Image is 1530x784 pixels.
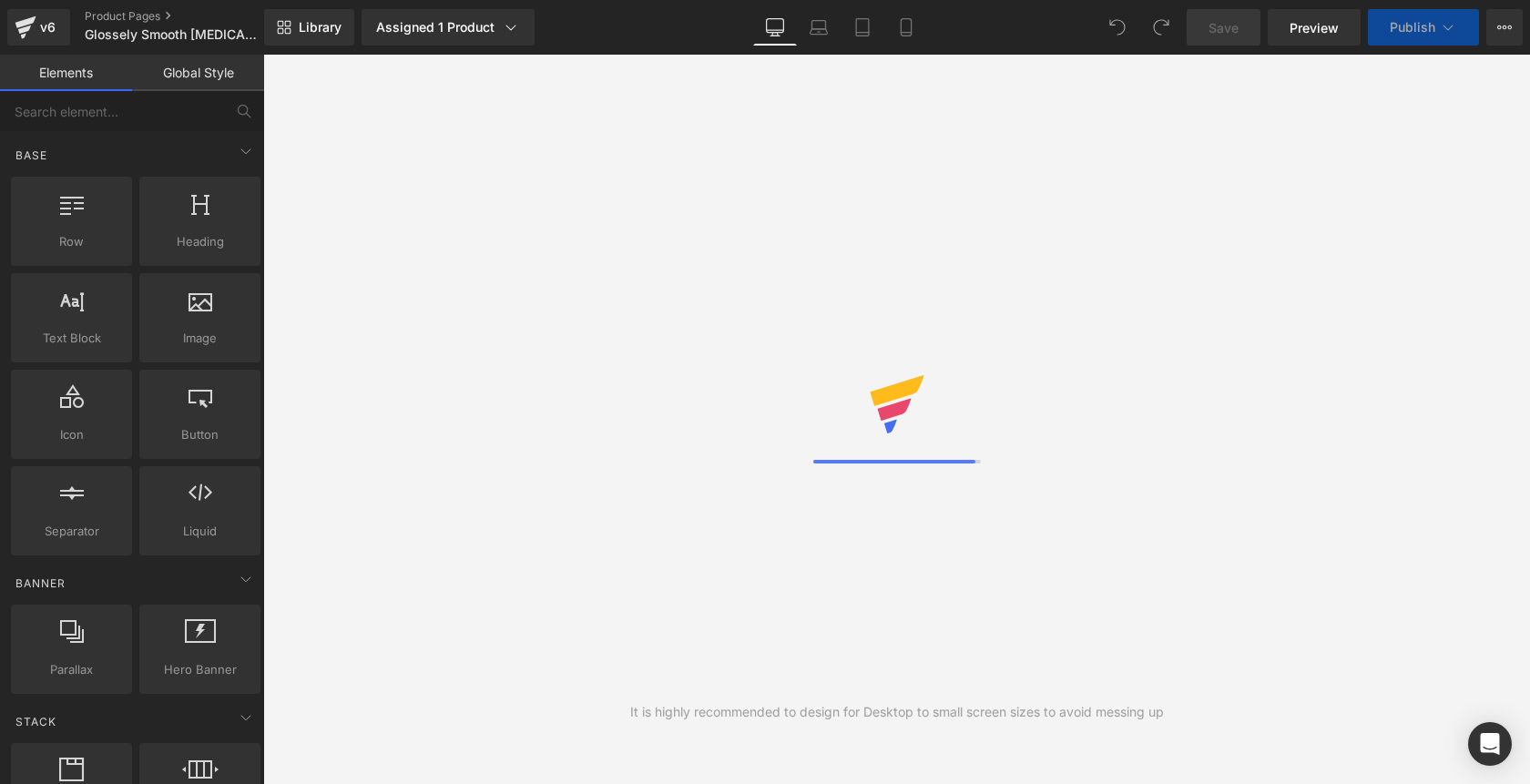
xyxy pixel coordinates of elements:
div: Open Intercom Messenger [1468,722,1512,766]
span: Preview [1290,18,1339,37]
span: Heading [145,232,255,251]
a: Laptop [797,9,841,46]
a: Desktop [753,9,797,46]
span: Banner [14,575,67,592]
button: Publish [1368,9,1479,46]
div: Assigned 1 Product [376,18,520,36]
a: Preview [1268,9,1361,46]
span: Row [16,232,127,251]
span: Base [14,147,49,164]
span: Publish [1390,20,1435,35]
a: Tablet [841,9,884,46]
span: Hero Banner [145,660,255,679]
span: Image [145,329,255,348]
span: Text Block [16,329,127,348]
span: Icon [16,425,127,444]
span: Separator [16,522,127,541]
a: Product Pages [85,9,294,24]
button: More [1486,9,1523,46]
span: Parallax [16,660,127,679]
span: Save [1209,18,1239,37]
span: Library [299,19,342,36]
span: Button [145,425,255,444]
span: Glossely Smooth [MEDICAL_DATA] Roller [85,27,260,42]
div: v6 [36,15,59,39]
a: v6 [7,9,70,46]
a: New Library [264,9,354,46]
button: Undo [1099,9,1136,46]
button: Redo [1143,9,1179,46]
a: Mobile [884,9,928,46]
div: It is highly recommended to design for Desktop to small screen sizes to avoid messing up [630,702,1164,722]
span: Liquid [145,522,255,541]
span: Stack [14,713,58,730]
a: Global Style [132,55,264,91]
